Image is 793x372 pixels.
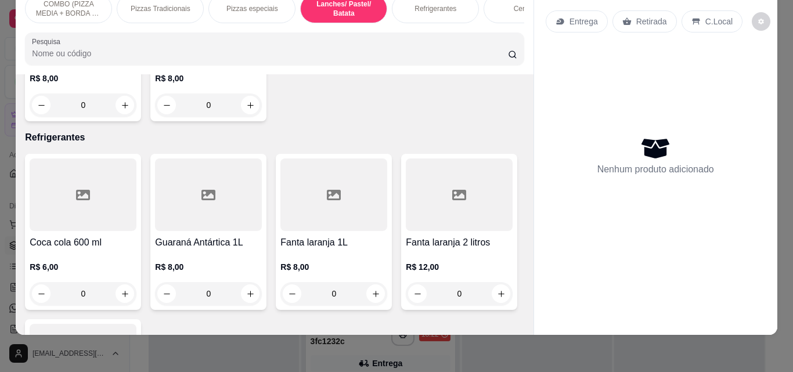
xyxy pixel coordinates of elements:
[636,16,667,27] p: Retirada
[116,96,134,114] button: increase-product-quantity
[32,96,51,114] button: decrease-product-quantity
[705,16,733,27] p: C.Local
[30,261,136,273] p: R$ 6,00
[226,4,278,13] p: Pizzas especiais
[32,37,64,46] label: Pesquisa
[752,12,770,31] button: decrease-product-quantity
[155,261,262,273] p: R$ 8,00
[414,4,456,13] p: Refrigerantes
[408,284,427,303] button: decrease-product-quantity
[406,236,513,250] h4: Fanta laranja 2 litros
[32,284,51,303] button: decrease-product-quantity
[366,284,385,303] button: increase-product-quantity
[32,48,508,59] input: Pesquisa
[283,284,301,303] button: decrease-product-quantity
[157,96,176,114] button: decrease-product-quantity
[280,261,387,273] p: R$ 8,00
[131,4,190,13] p: Pizzas Tradicionais
[280,236,387,250] h4: Fanta laranja 1L
[30,236,136,250] h4: Coca cola 600 ml
[116,284,134,303] button: increase-product-quantity
[569,16,598,27] p: Entrega
[30,73,136,84] p: R$ 8,00
[157,284,176,303] button: decrease-product-quantity
[155,73,262,84] p: R$ 8,00
[241,284,259,303] button: increase-product-quantity
[25,131,524,145] p: Refrigerantes
[406,261,513,273] p: R$ 12,00
[241,96,259,114] button: increase-product-quantity
[492,284,510,303] button: increase-product-quantity
[597,162,714,176] p: Nenhum produto adicionado
[155,236,262,250] h4: Guaraná Antártica 1L
[514,4,541,13] p: Cervejas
